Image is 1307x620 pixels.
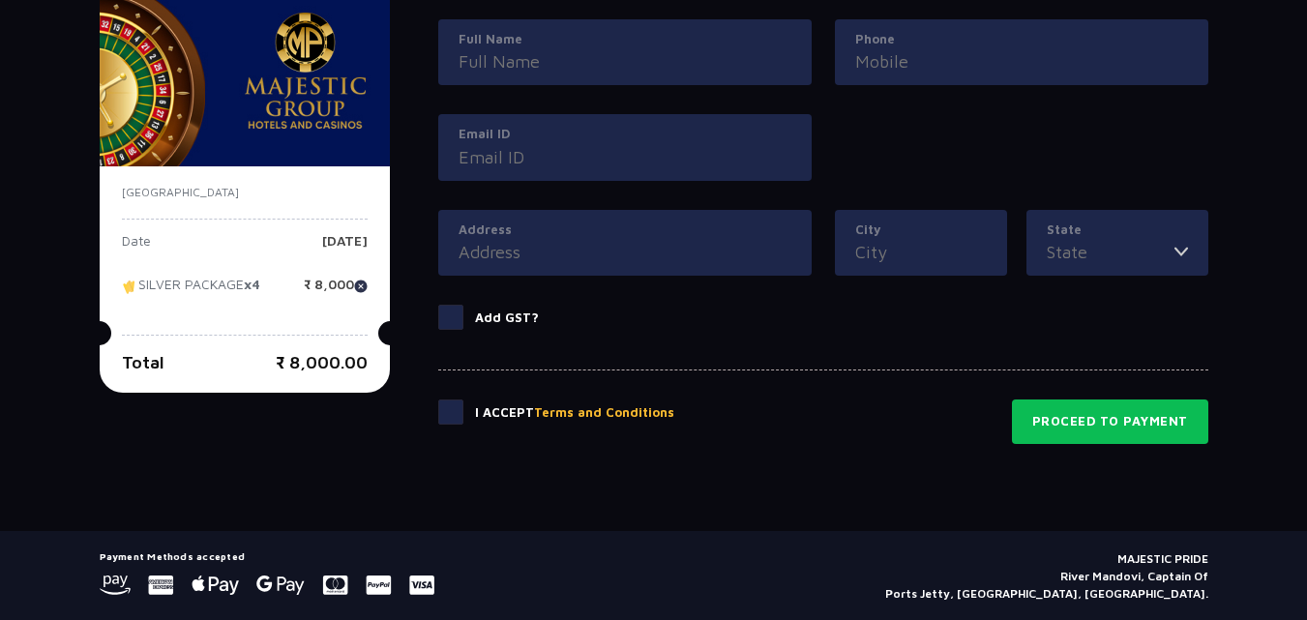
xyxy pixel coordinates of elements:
[1047,221,1188,240] label: State
[534,403,674,423] button: Terms and Conditions
[459,30,791,49] label: Full Name
[475,309,539,328] p: Add GST?
[122,184,368,201] p: [GEOGRAPHIC_DATA]
[459,239,791,265] input: Address
[459,48,791,74] input: Full Name
[459,221,791,240] label: Address
[100,550,434,562] h5: Payment Methods accepted
[122,278,260,307] p: SILVER PACKAGE
[885,550,1208,603] p: MAJESTIC PRIDE River Mandovi, Captain Of Ports Jetty, [GEOGRAPHIC_DATA], [GEOGRAPHIC_DATA].
[459,144,791,170] input: Email ID
[304,278,368,307] p: ₹ 8,000
[244,277,260,293] strong: x4
[855,30,1188,49] label: Phone
[459,125,791,144] label: Email ID
[1012,399,1208,444] button: Proceed to Payment
[276,349,368,375] p: ₹ 8,000.00
[122,278,138,295] img: tikcet
[855,221,987,240] label: City
[1174,239,1188,265] img: toggler icon
[122,349,164,375] p: Total
[475,403,674,423] p: I Accept
[1047,239,1174,265] input: State
[322,234,368,263] p: [DATE]
[855,239,987,265] input: City
[855,48,1188,74] input: Mobile
[122,234,151,263] p: Date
